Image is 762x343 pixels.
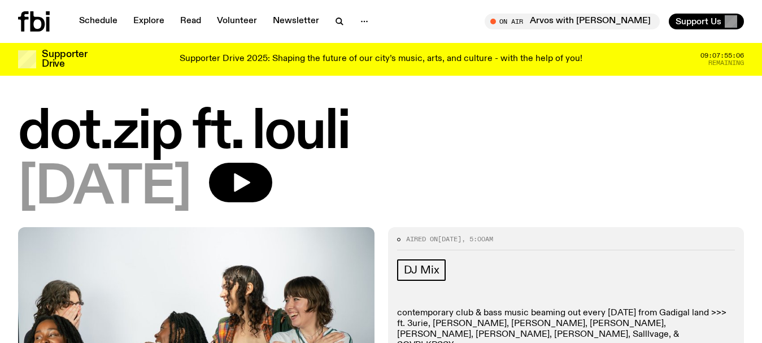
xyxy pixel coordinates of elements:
h1: dot.zip ft. louli [18,107,744,158]
a: Read [173,14,208,29]
span: [DATE] [438,235,461,244]
a: Schedule [72,14,124,29]
span: , 5:00am [461,235,493,244]
span: [DATE] [18,163,191,214]
span: 09:07:55:06 [700,53,744,59]
p: Supporter Drive 2025: Shaping the future of our city’s music, arts, and culture - with the help o... [180,54,582,64]
a: Newsletter [266,14,326,29]
span: DJ Mix [404,264,439,276]
span: Support Us [676,16,721,27]
button: On AirArvos with [PERSON_NAME] [485,14,660,29]
a: DJ Mix [397,259,446,281]
span: Aired on [406,235,438,244]
a: Volunteer [210,14,264,29]
span: Remaining [708,60,744,66]
button: Support Us [669,14,744,29]
h3: Supporter Drive [42,50,87,69]
a: Explore [127,14,171,29]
